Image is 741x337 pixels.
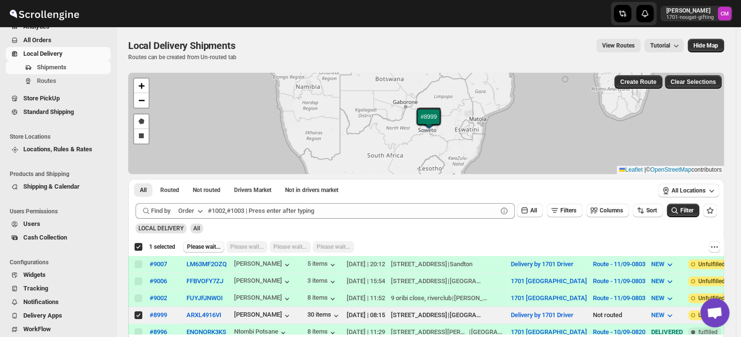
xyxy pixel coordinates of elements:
button: Clear Selections [665,75,722,89]
button: Claimable [228,183,277,197]
span: Cash Collection [23,234,67,241]
span: Users [23,220,40,227]
div: | [391,293,505,303]
button: User menu [660,6,732,21]
span: NEW [651,311,664,319]
div: [STREET_ADDRESS] [391,276,447,286]
button: Route - 11/09-0803 [592,294,645,302]
div: Not routed [592,310,645,320]
div: [DATE] | 11:29 [347,327,385,337]
a: Draw a rectangle [134,129,149,144]
button: Tracking [6,282,111,295]
button: Widgets [6,268,111,282]
span: Filter [680,207,693,214]
button: 8 items [307,294,337,304]
button: Route - 11/09-0803 [592,260,645,268]
button: Shipping & Calendar [6,180,111,193]
div: 5 items [307,260,337,270]
span: | [644,166,646,173]
span: Notifications [23,298,59,305]
button: Cash Collection [6,231,111,244]
button: 1701 [GEOGRAPHIC_DATA] [510,277,587,285]
button: Route - 10/09-0820 [592,328,645,336]
span: Standard Shipping [23,108,74,115]
div: DELIVERED [651,327,682,337]
button: 3 items [307,277,337,287]
a: OpenStreetMap [650,166,691,173]
img: Marker [421,118,436,129]
div: [GEOGRAPHIC_DATA] [450,276,484,286]
div: 30 items [307,311,341,321]
span: Drivers Market [234,186,271,194]
img: Marker [422,115,437,126]
button: #9007 [150,260,167,268]
button: Delivery by 1701 Driver [510,260,573,268]
button: Map action label [688,39,724,52]
span: NEW [651,260,664,268]
div: © contributors [617,166,724,174]
span: Local Delivery [23,50,63,57]
img: ScrollEngine [8,1,81,26]
a: Draw a polygon [134,114,149,129]
button: Users [6,217,111,231]
span: All Orders [23,36,51,44]
p: 1701-nougat-gifting [666,15,714,20]
span: Unfulfilled [698,260,724,268]
span: Create Route [620,78,657,86]
span: Not in drivers market [285,186,338,194]
button: NEW [645,257,680,272]
button: ARXL4916VI [186,311,221,319]
span: NEW [651,294,664,302]
button: view route [596,39,640,52]
button: FFBVOFY7ZJ [186,277,223,285]
div: Sandton [450,259,472,269]
img: Marker [421,116,436,127]
button: Routes [6,74,111,88]
button: #9006 [150,277,167,285]
span: Find by [151,206,170,216]
a: Zoom out [134,93,149,108]
text: CM [721,11,729,17]
button: Shipments [6,61,111,74]
button: Locations, Rules & Rates [6,143,111,156]
button: Delivery Apps [6,309,111,322]
span: Clear Selections [671,78,716,86]
span: Filters [560,207,576,214]
button: NEW [645,273,680,289]
span: fulfilled [698,328,717,336]
button: All Locations [658,184,719,197]
button: WorkFlow [6,322,111,336]
span: Routes [37,77,56,84]
span: View Routes [602,42,635,49]
span: Users Permissions [10,208,112,215]
input: #1002,#1003 | Press enter after typing [208,203,497,219]
button: 1701 [GEOGRAPHIC_DATA] [510,328,587,336]
button: Create Route [614,75,662,89]
span: 1 selected [149,243,175,251]
button: #8999 [150,311,167,319]
span: Tracking [23,285,48,292]
button: All Orders [6,33,111,47]
button: Un-claimable [279,183,344,197]
div: [STREET_ADDRESS] [391,259,447,269]
button: [PERSON_NAME] [234,311,292,321]
span: Unfulfilled [698,311,724,319]
div: [PERSON_NAME] [454,293,488,303]
div: 9 oribi close, riverclub [391,293,452,303]
span: Store Locations [10,133,112,141]
div: | [391,259,505,269]
img: Marker [422,116,437,127]
div: [PERSON_NAME] [234,277,292,287]
span: − [138,94,145,106]
span: All [140,186,147,194]
span: Delivery Apps [23,312,62,319]
span: All Locations [672,187,706,194]
div: [DATE] | 15:54 [347,276,385,286]
div: [DATE] | 20:12 [347,259,385,269]
button: Tutorial [644,39,684,52]
img: Marker [421,117,436,128]
button: [PERSON_NAME] [234,294,292,304]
